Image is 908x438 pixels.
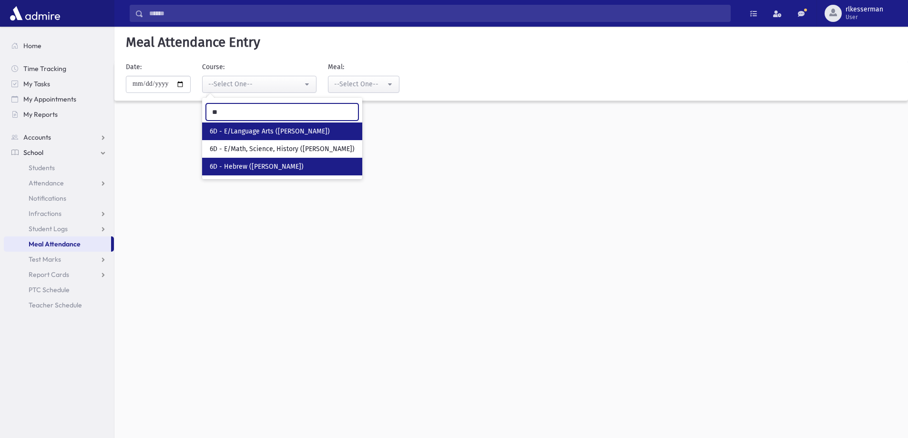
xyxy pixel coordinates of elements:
[29,270,69,279] span: Report Cards
[29,240,81,248] span: Meal Attendance
[328,76,399,93] button: --Select One--
[202,76,316,93] button: --Select One--
[210,127,330,136] span: 6D - E/Language Arts ([PERSON_NAME])
[23,41,41,50] span: Home
[23,95,76,103] span: My Appointments
[4,130,114,145] a: Accounts
[4,297,114,313] a: Teacher Schedule
[202,62,224,72] label: Course:
[328,62,344,72] label: Meal:
[23,64,66,73] span: Time Tracking
[23,80,50,88] span: My Tasks
[334,79,386,89] div: --Select One--
[4,236,111,252] a: Meal Attendance
[4,252,114,267] a: Test Marks
[210,162,304,172] span: 6D - Hebrew ([PERSON_NAME])
[4,282,114,297] a: PTC Schedule
[206,103,358,121] input: Search
[4,175,114,191] a: Attendance
[4,76,114,92] a: My Tasks
[29,255,61,264] span: Test Marks
[29,194,66,203] span: Notifications
[4,191,114,206] a: Notifications
[846,13,883,21] span: User
[122,34,900,51] h5: Meal Attendance Entry
[4,107,114,122] a: My Reports
[126,62,142,72] label: Date:
[4,160,114,175] a: Students
[8,4,62,23] img: AdmirePro
[4,92,114,107] a: My Appointments
[143,5,730,22] input: Search
[23,133,51,142] span: Accounts
[29,179,64,187] span: Attendance
[208,79,303,89] div: --Select One--
[4,61,114,76] a: Time Tracking
[4,206,114,221] a: Infractions
[29,224,68,233] span: Student Logs
[4,38,114,53] a: Home
[29,301,82,309] span: Teacher Schedule
[23,148,43,157] span: School
[210,144,355,154] span: 6D - E/Math, Science, History ([PERSON_NAME])
[846,6,883,13] span: rlkesserman
[4,145,114,160] a: School
[29,285,70,294] span: PTC Schedule
[4,267,114,282] a: Report Cards
[29,163,55,172] span: Students
[29,209,61,218] span: Infractions
[4,221,114,236] a: Student Logs
[23,110,58,119] span: My Reports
